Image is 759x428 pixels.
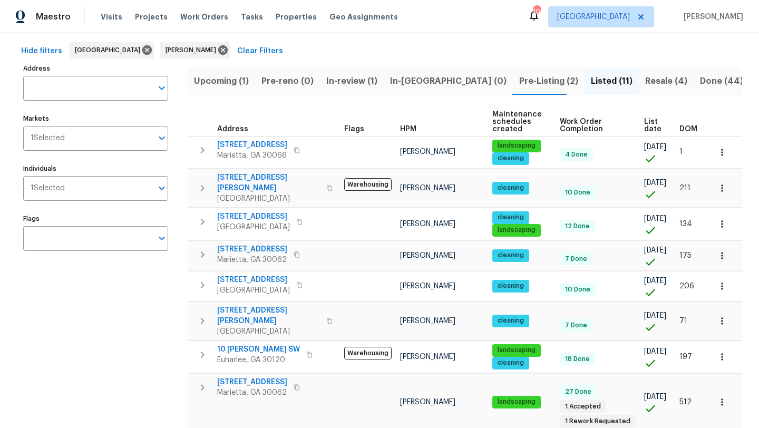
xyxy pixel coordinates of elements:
[237,45,283,58] span: Clear Filters
[31,134,65,143] span: 1 Selected
[400,252,455,259] span: [PERSON_NAME]
[400,283,455,290] span: [PERSON_NAME]
[217,140,287,150] span: [STREET_ADDRESS]
[217,387,287,398] span: Marietta, GA 30062
[217,326,320,337] span: [GEOGRAPHIC_DATA]
[17,42,66,61] button: Hide filters
[644,143,666,151] span: [DATE]
[217,344,300,355] span: 10 [PERSON_NAME] SW
[644,247,666,254] span: [DATE]
[679,317,687,325] span: 71
[194,74,249,89] span: Upcoming (1)
[23,115,168,122] label: Markets
[493,281,528,290] span: cleaning
[493,346,540,355] span: landscaping
[276,12,317,22] span: Properties
[493,213,528,222] span: cleaning
[217,285,290,296] span: [GEOGRAPHIC_DATA]
[561,321,591,330] span: 7 Done
[519,74,578,89] span: Pre-Listing (2)
[400,353,455,361] span: [PERSON_NAME]
[679,353,692,361] span: 197
[217,150,287,161] span: Marietta, GA 30066
[233,42,287,61] button: Clear Filters
[23,216,168,222] label: Flags
[217,355,300,365] span: Euharlee, GA 30120
[493,183,528,192] span: cleaning
[154,81,169,95] button: Open
[561,355,594,364] span: 18 Done
[400,184,455,192] span: [PERSON_NAME]
[533,6,540,17] div: 109
[217,275,290,285] span: [STREET_ADDRESS]
[400,398,455,406] span: [PERSON_NAME]
[154,181,169,196] button: Open
[644,348,666,355] span: [DATE]
[400,220,455,228] span: [PERSON_NAME]
[679,184,690,192] span: 211
[700,74,743,89] span: Done (44)
[326,74,377,89] span: In-review (1)
[329,12,398,22] span: Geo Assignments
[493,141,540,150] span: landscaping
[101,12,122,22] span: Visits
[679,220,692,228] span: 134
[344,125,364,133] span: Flags
[644,179,666,187] span: [DATE]
[561,285,595,294] span: 10 Done
[217,305,320,326] span: [STREET_ADDRESS][PERSON_NAME]
[400,317,455,325] span: [PERSON_NAME]
[180,12,228,22] span: Work Orders
[493,358,528,367] span: cleaning
[31,184,65,193] span: 1 Selected
[400,148,455,155] span: [PERSON_NAME]
[23,65,168,72] label: Address
[493,226,540,235] span: landscaping
[679,148,683,155] span: 1
[561,150,592,159] span: 4 Done
[561,188,595,197] span: 10 Done
[21,45,62,58] span: Hide filters
[561,402,605,411] span: 1 Accepted
[561,222,594,231] span: 12 Done
[679,125,697,133] span: DOM
[241,13,263,21] span: Tasks
[560,118,626,133] span: Work Order Completion
[166,45,220,55] span: [PERSON_NAME]
[217,222,290,232] span: [GEOGRAPHIC_DATA]
[217,255,287,265] span: Marietta, GA 30062
[644,215,666,222] span: [DATE]
[679,252,692,259] span: 175
[557,12,630,22] span: [GEOGRAPHIC_DATA]
[217,377,287,387] span: [STREET_ADDRESS]
[344,178,392,191] span: Warehousing
[23,166,168,172] label: Individuals
[154,131,169,145] button: Open
[400,125,416,133] span: HPM
[36,12,71,22] span: Maestro
[492,111,542,133] span: Maintenance schedules created
[493,316,528,325] span: cleaning
[493,251,528,260] span: cleaning
[645,74,687,89] span: Resale (4)
[390,74,507,89] span: In-[GEOGRAPHIC_DATA] (0)
[217,193,320,204] span: [GEOGRAPHIC_DATA]
[561,255,591,264] span: 7 Done
[644,312,666,319] span: [DATE]
[679,398,692,406] span: 512
[561,387,596,396] span: 27 Done
[644,393,666,401] span: [DATE]
[217,125,248,133] span: Address
[261,74,314,89] span: Pre-reno (0)
[154,231,169,246] button: Open
[344,347,392,359] span: Warehousing
[217,211,290,222] span: [STREET_ADDRESS]
[493,154,528,163] span: cleaning
[644,277,666,285] span: [DATE]
[679,12,743,22] span: [PERSON_NAME]
[217,172,320,193] span: [STREET_ADDRESS][PERSON_NAME]
[644,118,661,133] span: List date
[160,42,230,59] div: [PERSON_NAME]
[135,12,168,22] span: Projects
[493,397,540,406] span: landscaping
